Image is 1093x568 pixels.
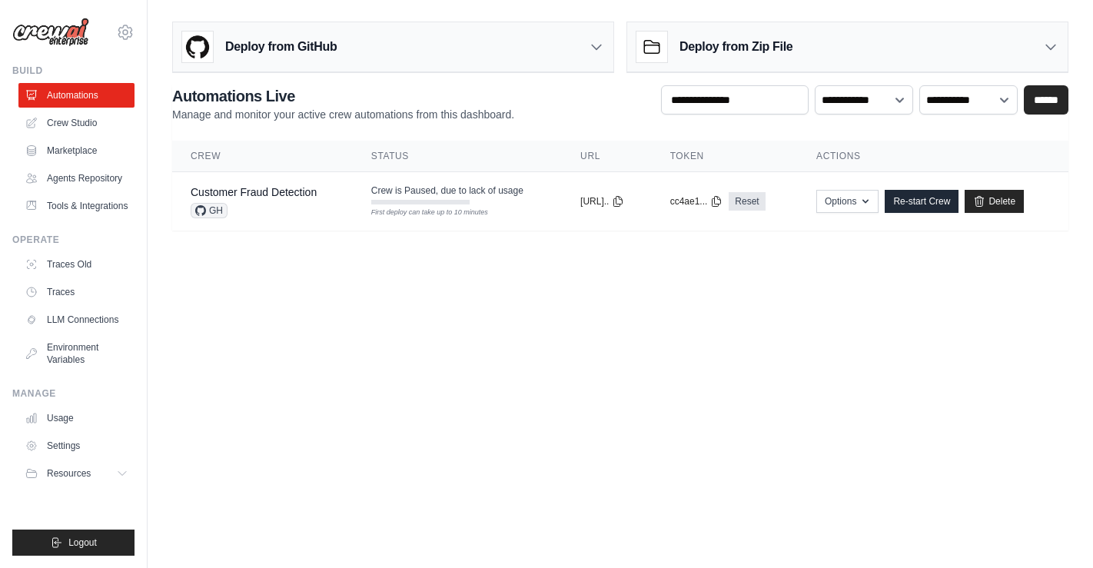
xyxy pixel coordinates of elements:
img: Logo [12,18,89,47]
span: Crew is Paused, due to lack of usage [371,184,523,197]
a: Automations [18,83,135,108]
a: LLM Connections [18,307,135,332]
span: Resources [47,467,91,480]
div: Operate [12,234,135,246]
a: Environment Variables [18,335,135,372]
div: Build [12,65,135,77]
a: Delete [965,190,1024,213]
button: Options [816,190,879,213]
div: Manage [12,387,135,400]
button: cc4ae1... [670,195,723,208]
a: Tools & Integrations [18,194,135,218]
h3: Deploy from Zip File [679,38,792,56]
a: Marketplace [18,138,135,163]
h2: Automations Live [172,85,514,107]
span: GH [191,203,228,218]
a: Reset [729,192,765,211]
img: GitHub Logo [182,32,213,62]
a: Settings [18,433,135,458]
th: Status [353,141,562,172]
a: Agents Repository [18,166,135,191]
a: Crew Studio [18,111,135,135]
div: First deploy can take up to 10 minutes [371,208,470,218]
th: Crew [172,141,353,172]
th: Token [652,141,798,172]
button: Logout [12,530,135,556]
button: Resources [18,461,135,486]
th: URL [562,141,652,172]
th: Actions [798,141,1068,172]
h3: Deploy from GitHub [225,38,337,56]
p: Manage and monitor your active crew automations from this dashboard. [172,107,514,122]
span: Logout [68,536,97,549]
a: Traces [18,280,135,304]
a: Customer Fraud Detection [191,186,317,198]
a: Re-start Crew [885,190,958,213]
a: Usage [18,406,135,430]
a: Traces Old [18,252,135,277]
